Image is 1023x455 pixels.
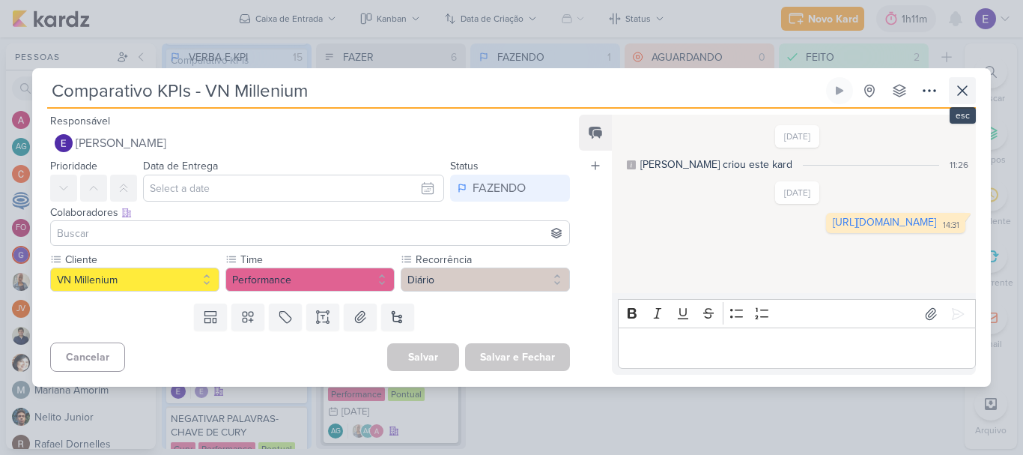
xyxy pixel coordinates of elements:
input: Kard Sem Título [47,77,823,104]
label: Status [450,160,479,172]
button: [PERSON_NAME] [50,130,570,157]
button: VN Millenium [50,268,219,292]
button: FAZENDO [450,175,570,202]
span: [PERSON_NAME] [76,134,166,152]
label: Recorrência [414,252,570,268]
button: Performance [225,268,395,292]
div: Ligar relógio [834,85,846,97]
img: Eduardo Quaresma [55,134,73,152]
label: Responsável [50,115,110,127]
button: Cancelar [50,343,125,372]
label: Cliente [64,252,219,268]
div: FAZENDO [473,179,526,197]
div: Editor editing area: main [618,328,976,369]
input: Select a date [143,175,444,202]
button: Diário [401,268,570,292]
label: Prioridade [50,160,97,172]
div: 14:31 [943,220,959,232]
div: [PERSON_NAME] criou este kard [640,157,792,172]
div: Editor toolbar [618,299,976,328]
div: 11:26 [950,158,968,172]
input: Buscar [54,224,566,242]
div: Colaboradores [50,205,570,220]
div: esc [950,107,976,124]
label: Data de Entrega [143,160,218,172]
label: Time [239,252,395,268]
a: [URL][DOMAIN_NAME] [833,216,936,229]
